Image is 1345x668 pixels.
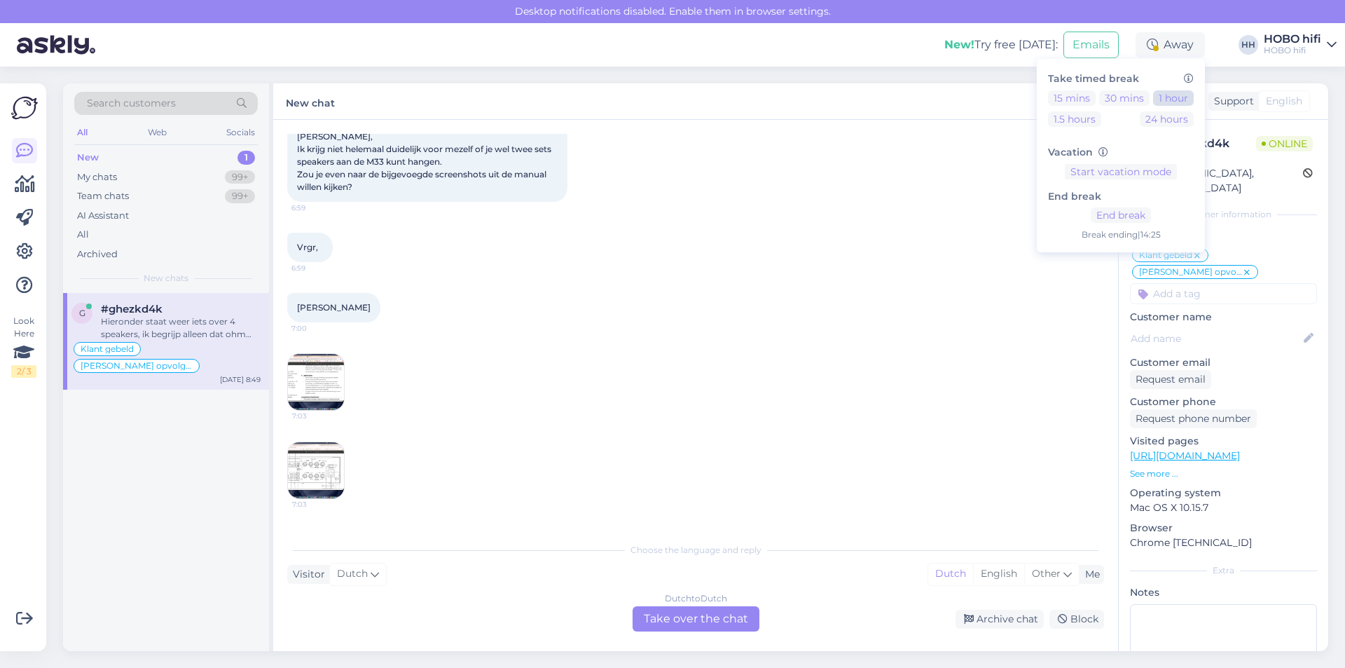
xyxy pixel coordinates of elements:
[237,151,255,165] div: 1
[1130,310,1317,325] p: Customer name
[1208,94,1254,109] div: Support
[292,499,345,510] span: 7:03
[1049,610,1104,629] div: Block
[87,96,176,111] span: Search customers
[1130,468,1317,480] p: See more ...
[1139,268,1242,276] span: [PERSON_NAME] opvolgen
[1139,251,1192,259] span: Klant gebeld
[291,203,344,213] span: 6:59
[1065,164,1177,179] button: Start vacation mode
[1063,32,1119,58] button: Emails
[1130,370,1211,389] div: Request email
[1264,34,1337,56] a: HOBO hifiHOBO hifi
[77,209,129,223] div: AI Assistant
[81,345,134,353] span: Klant gebeld
[1048,73,1194,85] h6: Take timed break
[225,189,255,203] div: 99+
[297,131,553,192] span: [PERSON_NAME], Ik krijg niet helemaal duidelijk voor mezelf of je wel twee sets speakers aan de M...
[1130,208,1317,221] div: Customer information
[1136,32,1205,57] div: Away
[288,354,344,410] img: Attachment
[1131,331,1301,346] input: Add name
[1130,409,1257,428] div: Request phone number
[1164,135,1256,152] div: # ghezkd4k
[1080,567,1100,582] div: Me
[1239,35,1258,55] div: HH
[1130,434,1317,449] p: Visited pages
[74,123,90,142] div: All
[1091,207,1151,223] button: End break
[928,564,973,585] div: Dutch
[1048,90,1096,106] button: 15 mins
[944,36,1058,53] div: Try free [DATE]:
[144,272,188,285] span: New chats
[297,302,371,313] span: [PERSON_NAME]
[145,123,170,142] div: Web
[1048,111,1101,127] button: 1.5 hours
[1048,191,1194,203] h6: End break
[1048,146,1194,158] h6: Vacation
[77,247,118,261] div: Archived
[288,442,344,498] img: Attachment
[1130,355,1317,370] p: Customer email
[11,365,36,378] div: 2 / 3
[1140,111,1194,127] button: 24 hours
[1256,136,1313,151] span: Online
[1130,564,1317,577] div: Extra
[1264,45,1321,56] div: HOBO hifi
[1130,395,1317,409] p: Customer phone
[1153,90,1194,106] button: 1 hour
[1130,229,1317,244] p: Customer tags
[956,610,1044,629] div: Archive chat
[11,95,38,121] img: Askly Logo
[223,123,258,142] div: Socials
[1266,94,1302,109] span: English
[1032,567,1061,580] span: Other
[337,566,368,582] span: Dutch
[79,308,85,318] span: g
[292,411,345,421] span: 7:03
[101,303,163,315] span: #ghezkd4k
[11,315,36,378] div: Look Here
[633,606,759,632] div: Take over the chat
[1264,34,1321,45] div: HOBO hifi
[1099,90,1150,106] button: 30 mins
[1130,486,1317,500] p: Operating system
[1130,536,1317,550] p: Chrome [TECHNICAL_ID]
[81,362,193,370] span: [PERSON_NAME] opvolgen
[287,567,325,582] div: Visitor
[665,592,727,605] div: Dutch to Dutch
[77,170,117,184] div: My chats
[286,92,335,111] label: New chat
[77,228,89,242] div: All
[1130,521,1317,536] p: Browser
[297,242,318,252] span: Vrgr,
[77,151,99,165] div: New
[1130,585,1317,600] p: Notes
[220,374,261,385] div: [DATE] 8:49
[287,544,1104,557] div: Choose the language and reply
[1048,229,1194,241] div: Break ending | 14:25
[291,323,344,334] span: 7:00
[1130,449,1240,462] a: [URL][DOMAIN_NAME]
[101,315,261,341] div: Hieronder staat weer iets over 4 speakers, ik begrijp alleen dat ohm verhaal niet zo goed.
[1130,500,1317,515] p: Mac OS X 10.15.7
[291,263,344,273] span: 6:59
[973,564,1024,585] div: English
[1134,166,1303,196] div: [GEOGRAPHIC_DATA], [GEOGRAPHIC_DATA]
[944,38,974,51] b: New!
[225,170,255,184] div: 99+
[77,189,129,203] div: Team chats
[1130,283,1317,304] input: Add a tag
